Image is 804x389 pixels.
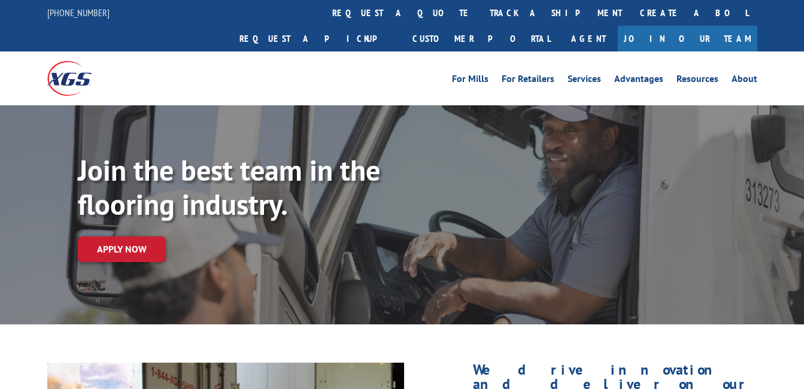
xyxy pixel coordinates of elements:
[559,26,618,51] a: Agent
[452,74,489,87] a: For Mills
[78,151,380,223] strong: Join the best team in the flooring industry.
[732,74,757,87] a: About
[568,74,601,87] a: Services
[78,236,166,262] a: Apply now
[618,26,757,51] a: Join Our Team
[403,26,559,51] a: Customer Portal
[502,74,554,87] a: For Retailers
[614,74,663,87] a: Advantages
[230,26,403,51] a: Request a pickup
[47,7,110,19] a: [PHONE_NUMBER]
[676,74,718,87] a: Resources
